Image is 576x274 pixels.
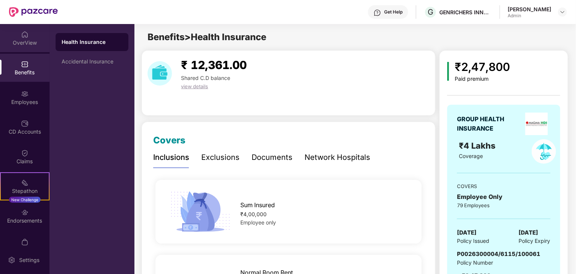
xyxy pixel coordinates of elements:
[9,7,58,17] img: New Pazcare Logo
[21,60,29,68] img: svg+xml;base64,PHN2ZyBpZD0iQmVuZWZpdHMiIHhtbG5zPSJodHRwOi8vd3d3LnczLm9yZy8yMDAwL3N2ZyIgd2lkdGg9Ij...
[62,59,122,65] div: Accidental Insurance
[153,152,189,163] div: Inclusions
[201,152,240,163] div: Exclusions
[181,83,208,89] span: view details
[21,120,29,127] img: svg+xml;base64,PHN2ZyBpZD0iQ0RfQWNjb3VudHMiIGRhdGEtbmFtZT0iQ0QgQWNjb3VudHMiIHhtbG5zPSJodHRwOi8vd3...
[153,135,185,146] span: Covers
[168,189,233,234] img: icon
[181,58,247,72] span: ₹ 12,361.00
[559,9,565,15] img: svg+xml;base64,PHN2ZyBpZD0iRHJvcGRvd24tMzJ4MzIiIHhtbG5zPSJodHRwOi8vd3d3LnczLm9yZy8yMDAwL3N2ZyIgd2...
[457,237,489,245] span: Policy Issued
[428,8,433,17] span: G
[62,38,122,46] div: Health Insurance
[457,250,540,257] span: P0026300004/6115/100061
[457,228,476,237] span: [DATE]
[240,200,275,210] span: Sum Insured
[384,9,403,15] div: Get Help
[252,152,293,163] div: Documents
[148,32,266,42] span: Benefits > Health Insurance
[21,90,29,98] img: svg+xml;base64,PHN2ZyBpZD0iRW1wbG95ZWVzIiB4bWxucz0iaHR0cDovL3d3dy53My5vcmcvMjAwMC9zdmciIHdpZHRoPS...
[508,6,551,13] div: [PERSON_NAME]
[447,62,449,81] img: icon
[148,61,172,86] img: download
[457,182,550,190] div: COVERS
[1,187,49,195] div: Stepathon
[21,149,29,157] img: svg+xml;base64,PHN2ZyBpZD0iQ2xhaW0iIHhtbG5zPSJodHRwOi8vd3d3LnczLm9yZy8yMDAwL3N2ZyIgd2lkdGg9IjIwIi...
[181,75,230,81] span: Shared C.D balance
[455,58,510,76] div: ₹2,47,800
[240,219,276,226] span: Employee only
[21,179,29,187] img: svg+xml;base64,PHN2ZyB4bWxucz0iaHR0cDovL3d3dy53My5vcmcvMjAwMC9zdmciIHdpZHRoPSIyMSIgaGVpZ2h0PSIyMC...
[457,259,493,266] span: Policy Number
[519,237,550,245] span: Policy Expiry
[21,209,29,216] img: svg+xml;base64,PHN2ZyBpZD0iRW5kb3JzZW1lbnRzIiB4bWxucz0iaHR0cDovL3d3dy53My5vcmcvMjAwMC9zdmciIHdpZH...
[240,210,410,218] div: ₹4,00,000
[457,202,550,209] div: 79 Employees
[457,114,523,133] div: GROUP HEALTH INSURANCE
[525,113,548,135] img: insurerLogo
[9,197,41,203] div: New Challenge
[455,76,510,82] div: Paid premium
[532,139,556,164] img: policyIcon
[508,13,551,19] div: Admin
[305,152,370,163] div: Network Hospitals
[439,9,492,16] div: GENRICHERS INNOVATIONS PRIVATE LIMITED
[17,256,42,264] div: Settings
[21,238,29,246] img: svg+xml;base64,PHN2ZyBpZD0iTXlfT3JkZXJzIiBkYXRhLW5hbWU9Ik15IE9yZGVycyIgeG1sbnM9Imh0dHA6Ly93d3cudz...
[21,31,29,38] img: svg+xml;base64,PHN2ZyBpZD0iSG9tZSIgeG1sbnM9Imh0dHA6Ly93d3cudzMub3JnLzIwMDAvc3ZnIiB3aWR0aD0iMjAiIG...
[459,153,483,159] span: Coverage
[457,192,550,202] div: Employee Only
[8,256,15,264] img: svg+xml;base64,PHN2ZyBpZD0iU2V0dGluZy0yMHgyMCIgeG1sbnM9Imh0dHA6Ly93d3cudzMub3JnLzIwMDAvc3ZnIiB3aW...
[519,228,538,237] span: [DATE]
[459,141,498,151] span: ₹4 Lakhs
[374,9,381,17] img: svg+xml;base64,PHN2ZyBpZD0iSGVscC0zMngzMiIgeG1sbnM9Imh0dHA6Ly93d3cudzMub3JnLzIwMDAvc3ZnIiB3aWR0aD...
